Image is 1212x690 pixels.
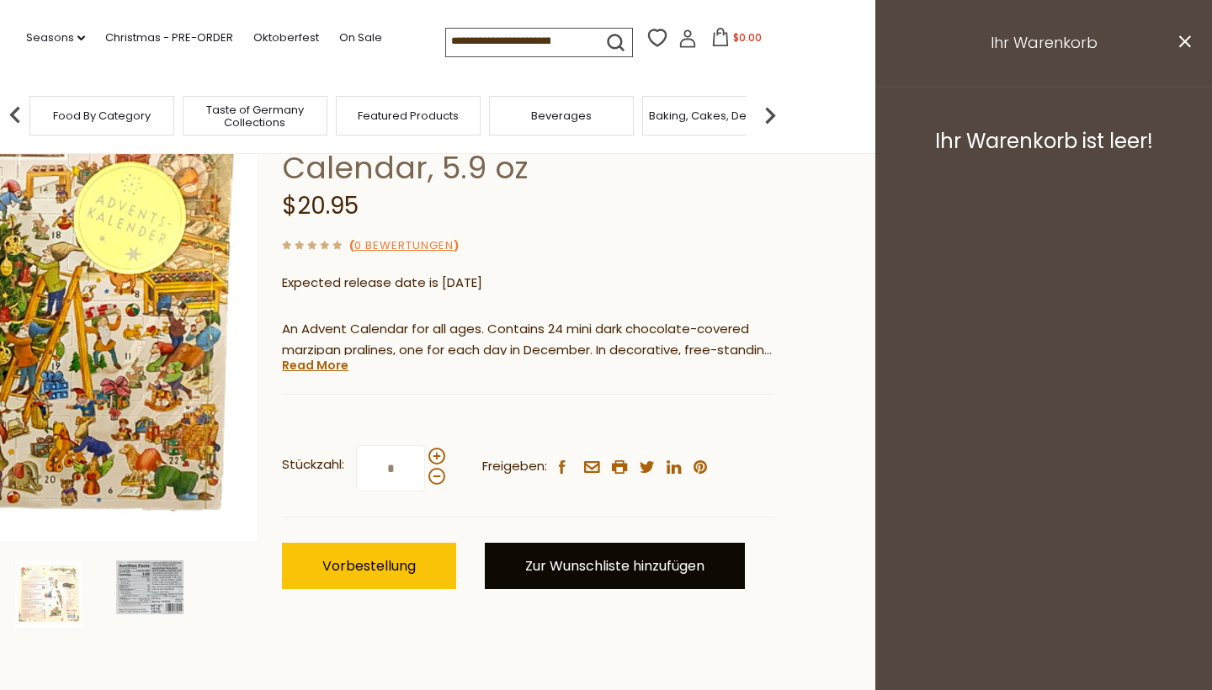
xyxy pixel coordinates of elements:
[339,29,382,47] a: On Sale
[282,319,774,361] p: An Advent Calendar for all ages. Contains 24 mini dark chocolate-covered marzipan pralines, one f...
[531,109,592,122] a: Beverages
[282,543,456,589] button: Vorbestellung
[733,30,762,45] span: $0.00
[649,109,779,122] a: Baking, Cakes, Desserts
[53,109,151,122] a: Food By Category
[349,237,459,253] span: ( )
[322,556,416,576] span: Vorbestellung
[116,560,183,614] img: Niederegger Luebeck Marzipan "Elves Workshop" Advent Calendar, 5.9 oz
[896,129,1191,154] h3: Ihr Warenkorb ist leer!
[482,456,547,477] span: Freigeben:
[282,189,359,222] span: $20.95
[26,29,85,47] a: Seasons
[188,103,322,129] a: Taste of Germany Collections
[485,543,745,589] a: Zur Wunschliste hinzufügen
[282,273,774,294] p: Expected release date is [DATE]
[753,98,787,132] img: next arrow
[282,357,348,374] a: Read More
[15,560,82,628] img: Niederegger Luebeck Marzipan "Elves Workshop" Advent Calendar, 5.9 oz
[356,445,425,491] input: Stückzahl:
[700,28,772,53] button: $0.00
[358,109,459,122] a: Featured Products
[105,29,233,47] a: Christmas - PRE-ORDER
[253,29,319,47] a: Oktoberfest
[354,237,454,255] a: 0 Bewertungen
[282,454,344,475] strong: Stückzahl:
